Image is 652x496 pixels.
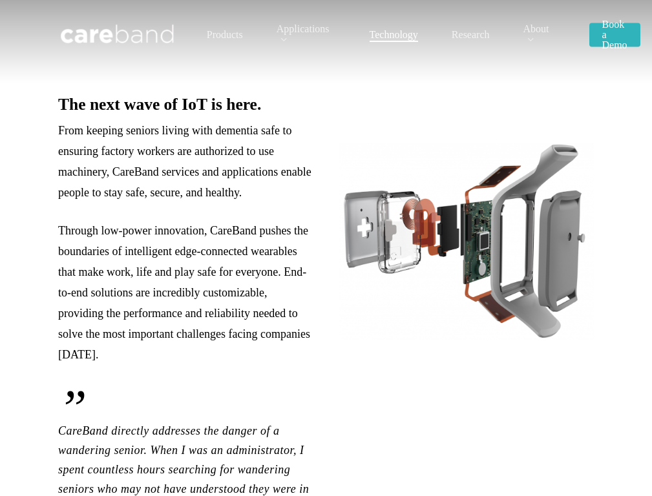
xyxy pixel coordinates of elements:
a: About [523,24,556,45]
a: Products [207,30,243,40]
span: Applications [277,23,330,34]
a: Book a Demo [589,19,640,50]
span: Products [207,29,243,40]
span: Research [452,29,490,40]
a: Research [452,30,490,40]
b: The next wave of IoT is here. [58,95,261,114]
span: From keeping seniors living with dementia safe to ensuring factory workers are authorized to use ... [58,124,311,199]
span: Book a Demo [602,19,627,50]
span: Through low-power innovation, CareBand pushes the boundaries of intelligent edge-connected wearab... [58,224,310,361]
a: Applications [277,24,336,45]
span: About [523,23,549,34]
a: Technology [370,30,418,40]
span: ” [58,382,313,434]
span: Technology [370,29,418,40]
